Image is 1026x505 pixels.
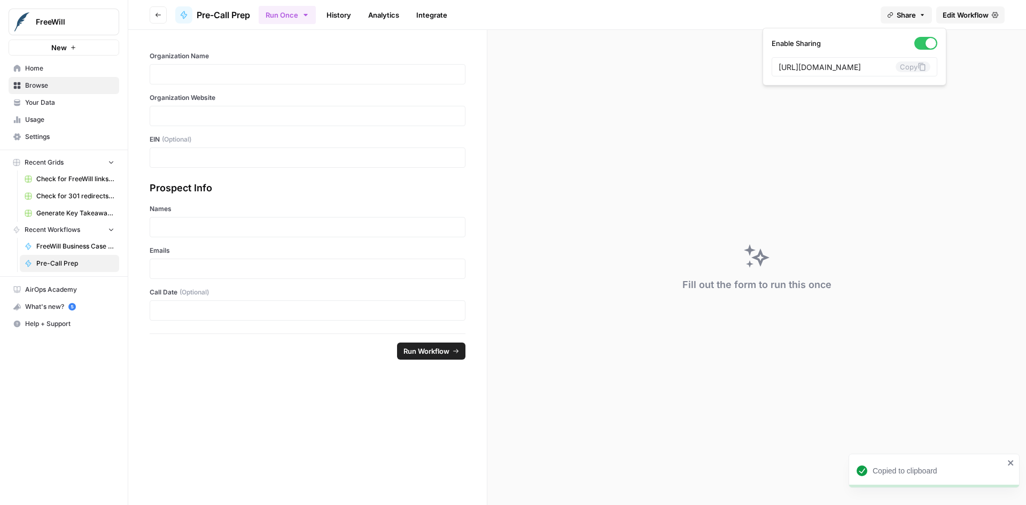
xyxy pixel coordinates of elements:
[20,188,119,205] a: Check for 301 redirects on page Grid
[162,135,191,144] span: (Optional)
[20,170,119,188] a: Check for FreeWill links on partner's external website
[36,259,114,268] span: Pre-Call Prep
[36,242,114,251] span: FreeWill Business Case Generator v2
[20,205,119,222] a: Generate Key Takeaways from Webinar Transcripts
[943,10,989,20] span: Edit Workflow
[71,304,73,309] text: 5
[259,6,316,24] button: Run Once
[772,37,937,50] label: Enable Sharing
[150,204,465,214] label: Names
[175,6,250,24] a: Pre-Call Prep
[36,191,114,201] span: Check for 301 redirects on page Grid
[36,174,114,184] span: Check for FreeWill links on partner's external website
[9,111,119,128] a: Usage
[403,346,449,356] span: Run Workflow
[25,132,114,142] span: Settings
[873,465,1004,476] div: Copied to clipboard
[12,12,32,32] img: FreeWill Logo
[397,343,465,360] button: Run Workflow
[150,135,465,144] label: EIN
[25,285,114,294] span: AirOps Academy
[896,61,930,72] button: Copy
[180,288,209,297] span: (Optional)
[9,154,119,170] button: Recent Grids
[36,17,100,27] span: FreeWill
[51,42,67,53] span: New
[897,10,916,20] span: Share
[9,77,119,94] a: Browse
[320,6,357,24] a: History
[9,94,119,111] a: Your Data
[25,158,64,167] span: Recent Grids
[150,51,465,61] label: Organization Name
[9,128,119,145] a: Settings
[25,319,114,329] span: Help + Support
[1007,459,1015,467] button: close
[410,6,454,24] a: Integrate
[9,40,119,56] button: New
[936,6,1005,24] a: Edit Workflow
[9,9,119,35] button: Workspace: FreeWill
[20,255,119,272] a: Pre-Call Prep
[68,303,76,310] a: 5
[25,115,114,125] span: Usage
[150,93,465,103] label: Organization Website
[20,238,119,255] a: FreeWill Business Case Generator v2
[150,181,465,196] div: Prospect Info
[150,246,465,255] label: Emails
[9,60,119,77] a: Home
[25,64,114,73] span: Home
[9,299,119,315] div: What's new?
[150,288,465,297] label: Call Date
[9,281,119,298] a: AirOps Academy
[362,6,406,24] a: Analytics
[682,277,831,292] div: Fill out the form to run this once
[25,81,114,90] span: Browse
[763,28,946,86] div: Share
[197,9,250,21] span: Pre-Call Prep
[25,98,114,107] span: Your Data
[881,6,932,24] button: Share
[9,315,119,332] button: Help + Support
[9,298,119,315] button: What's new? 5
[25,225,80,235] span: Recent Workflows
[9,222,119,238] button: Recent Workflows
[36,208,114,218] span: Generate Key Takeaways from Webinar Transcripts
